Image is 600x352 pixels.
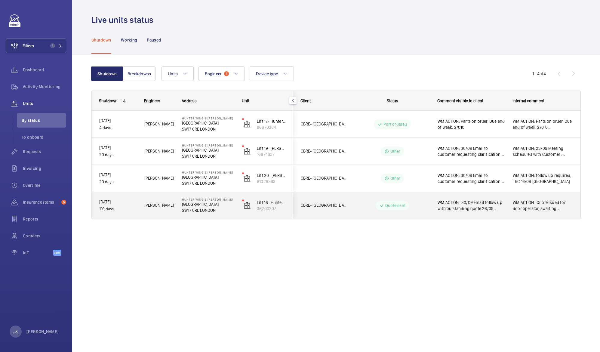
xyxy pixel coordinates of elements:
button: Engineer1 [198,66,245,81]
span: CBRE- [GEOGRAPHIC_DATA] [301,121,347,128]
span: [PERSON_NAME] [144,202,174,209]
div: Press SPACE to select this row. [293,111,580,138]
span: Units [168,71,178,76]
span: WM ACTION: 30/09 Email to customer requesting clarification. CUSTOMER ACTION : To confirm status ... [438,145,505,157]
span: WM ACTION: Parts on order, Due end of week. 2/010 [438,118,505,130]
span: Contacts [23,233,66,239]
p: Lift 19- [PERSON_NAME] (4FL) [257,145,286,151]
div: Shutdown [99,98,118,103]
span: 1 [50,43,55,48]
p: 16674637 [257,151,286,157]
p: Lift 16- Hunter Wing (7FL) [257,199,286,205]
p: 81028383 [257,178,286,184]
span: By status [22,117,66,123]
p: SW17 0RE LONDON [182,180,234,186]
span: 5 [61,200,66,205]
p: Other [390,148,401,154]
span: of [540,71,543,76]
p: Other [390,175,401,181]
span: WM ACTION: 30/09 Email to customer requesting clarification. CUSTOMER ACTION : To confirm status ... [438,172,505,184]
p: Hunter Wing & [PERSON_NAME] [182,198,234,201]
span: CBRE- [GEOGRAPHIC_DATA] [301,175,347,182]
p: [DATE] [99,199,137,205]
p: Quote sent [385,202,405,208]
p: [GEOGRAPHIC_DATA] [182,201,234,207]
span: Address [182,98,197,103]
span: Activity Monitoring [23,84,66,90]
span: Beta [53,250,61,256]
span: Engineer [144,98,160,103]
span: Invoicing [23,165,66,171]
button: Shutdown [91,66,123,81]
button: Device type [250,66,294,81]
p: Lift 20- [PERSON_NAME] (4FL) [257,172,286,178]
span: [PERSON_NAME] [144,148,174,155]
span: Internal comment [512,98,544,103]
span: Units [23,100,66,107]
p: [DATE] [99,144,137,151]
p: Hunter Wing & [PERSON_NAME] [182,144,234,147]
span: CBRE- [GEOGRAPHIC_DATA] [301,148,347,155]
span: WM ACTION: Parts on order, Due end of week. 2/010 [GEOGRAPHIC_DATA] [513,118,573,130]
span: To onboard [22,134,66,140]
p: [GEOGRAPHIC_DATA] [182,120,234,126]
p: JS [14,329,18,335]
span: WM ACTION: follow up required, TBC 16/09 [GEOGRAPHIC_DATA] [513,172,573,184]
span: CBRE- [GEOGRAPHIC_DATA] [301,202,347,209]
p: [DATE] [99,171,137,178]
p: [PERSON_NAME] [26,329,59,335]
span: WM ACTION -Quote isued for door operator, awaiting approval. CLIENT ACTION: Quote to be accepted.... [513,199,573,212]
span: IoT [23,250,53,256]
span: Comment visible to client [437,98,483,103]
span: Status [387,98,398,103]
span: Engineer [205,71,222,76]
span: Reports [23,216,66,222]
p: Paused [147,37,161,43]
img: elevator.svg [244,121,251,128]
span: WM ACTION -30/09 Email follow up with outstanding quote 26/09 Contacted customer for meeting to d... [438,199,505,212]
p: SW17 0RE LONDON [182,153,234,159]
p: 66670384 [257,124,286,130]
span: Filters [23,43,34,49]
button: Units [162,66,194,81]
div: Press SPACE to select this row. [92,111,293,138]
span: [PERSON_NAME] [144,175,174,182]
p: Shutdown [91,37,111,43]
span: Device type [256,71,278,76]
p: 20 days [99,178,137,185]
h1: Live units status [91,14,157,26]
p: Part ordered [383,121,407,127]
button: Breakdowns [123,66,155,81]
span: Overtime [23,182,66,188]
span: Dashboard [23,67,66,73]
p: 4 days [99,124,137,131]
div: Unit [242,98,286,103]
p: Hunter Wing & [PERSON_NAME] [182,116,234,120]
p: 110 days [99,205,137,212]
p: SW17 0RE LONDON [182,126,234,132]
p: Working [121,37,137,43]
span: [PERSON_NAME] [144,121,174,128]
span: Insurance items [23,199,59,205]
p: [GEOGRAPHIC_DATA] [182,174,234,180]
img: elevator.svg [244,148,251,155]
p: SW17 0RE LONDON [182,207,234,213]
img: elevator.svg [244,202,251,209]
button: Filters1 [6,39,66,53]
p: Lift 17- Hunter Wing (7FL) [257,118,286,124]
img: elevator.svg [244,175,251,182]
span: Client [300,98,311,103]
span: Requests [23,149,66,155]
p: 20 days [99,151,137,158]
p: 36200207 [257,205,286,212]
p: [DATE] [99,117,137,124]
span: 1 [224,71,229,76]
span: 1 - 4 4 [532,72,546,76]
p: [GEOGRAPHIC_DATA] [182,147,234,153]
p: Hunter Wing & [PERSON_NAME] [182,171,234,174]
span: WM ACTION: 23/09 Meeting scheduled with Customer . CUSTOMER ACTION : To confirm status of lift, n... [513,145,573,157]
